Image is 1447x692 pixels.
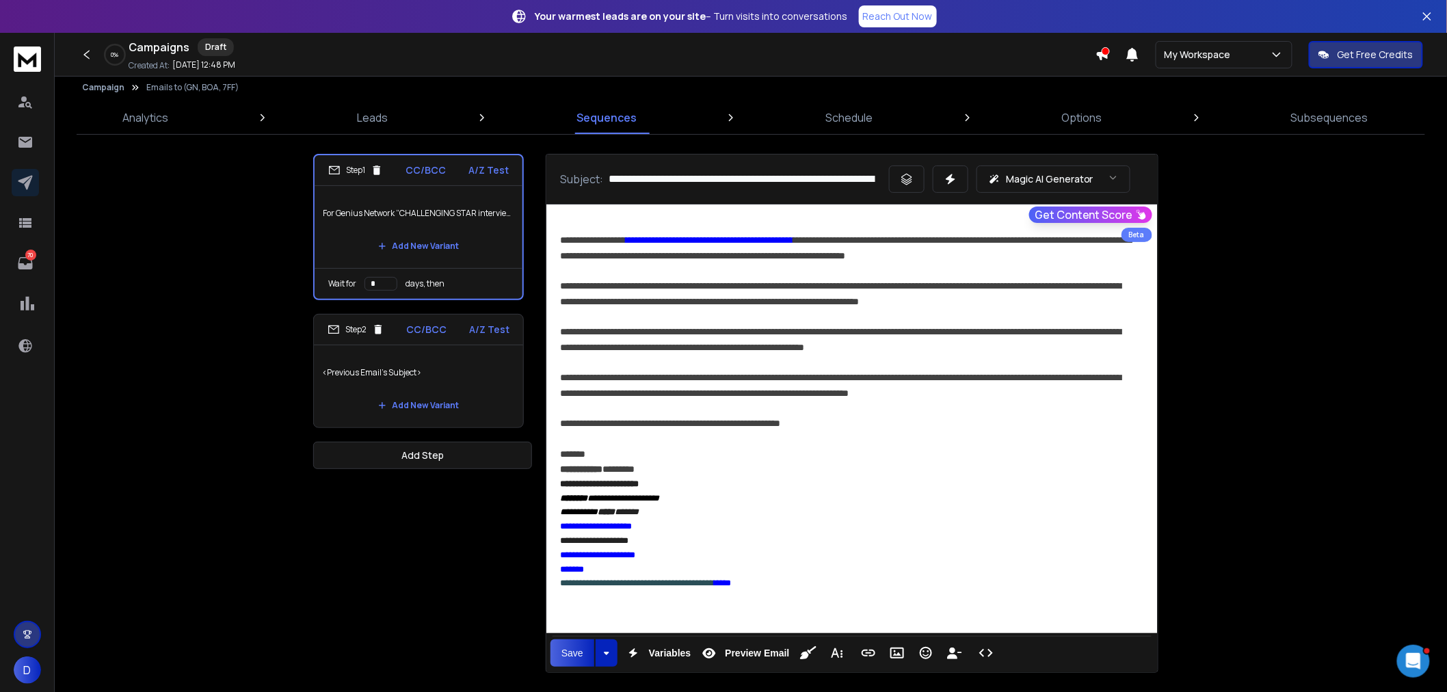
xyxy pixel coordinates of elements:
p: Sequences [576,109,637,126]
button: More Text [824,639,850,667]
p: Magic AI Generator [1006,172,1093,186]
button: Add New Variant [367,392,470,419]
p: Created At: [129,60,170,71]
button: Clean HTML [795,639,821,667]
button: Get Free Credits [1309,41,1423,68]
p: [DATE] 12:48 PM [172,59,235,70]
div: Beta [1121,228,1152,242]
p: Leads [357,109,388,126]
a: Sequences [568,101,645,134]
p: CC/BCC [407,323,447,336]
button: Add Step [313,442,532,469]
p: My Workspace [1165,48,1236,62]
div: Step 1 [328,164,383,176]
p: Options [1062,109,1102,126]
p: Schedule [826,109,873,126]
li: Step2CC/BCCA/Z Test<Previous Email's Subject>Add New Variant [313,314,524,428]
button: Add New Variant [367,232,470,260]
p: CC/BCC [406,163,446,177]
button: Emoticons [913,639,939,667]
button: Magic AI Generator [977,165,1130,193]
button: Insert Unsubscribe Link [942,639,968,667]
button: D [14,656,41,684]
button: Preview Email [696,639,792,667]
a: Subsequences [1283,101,1377,134]
button: Campaign [82,82,124,93]
button: Insert Image (Ctrl+P) [884,639,910,667]
p: A/Z Test [469,323,509,336]
a: Schedule [818,101,881,134]
p: For Genius Network “CHALLENGING STAR interview Q’s & new better pricing” [323,194,514,232]
p: 70 [25,250,36,261]
li: Step1CC/BCCA/Z TestFor Genius Network “CHALLENGING STAR interview Q’s & new better pricing”Add Ne... [313,154,524,300]
div: Step 2 [328,323,384,336]
span: Variables [646,648,694,659]
button: Code View [973,639,999,667]
span: Preview Email [722,648,792,659]
p: – Turn visits into conversations [535,10,848,23]
strong: Your warmest leads are on your site [535,10,706,23]
a: Reach Out Now [859,5,937,27]
div: Draft [198,38,234,56]
button: Insert Link (Ctrl+K) [855,639,881,667]
a: 70 [12,250,39,277]
p: Subject: [560,171,603,187]
iframe: Intercom live chat [1397,645,1430,678]
a: Analytics [114,101,176,134]
button: Variables [620,639,694,667]
h1: Campaigns [129,39,189,55]
p: Subsequences [1291,109,1368,126]
p: Analytics [122,109,168,126]
p: Emails to (GN, BOA, 7FF) [146,82,239,93]
a: Leads [349,101,396,134]
p: <Previous Email's Subject> [322,354,515,392]
a: Options [1054,101,1111,134]
p: Get Free Credits [1338,48,1413,62]
button: Get Content Score [1029,207,1152,223]
p: 0 % [111,51,119,59]
p: A/Z Test [468,163,509,177]
img: logo [14,46,41,72]
button: Save [550,639,594,667]
p: Wait for [328,278,356,289]
p: days, then [406,278,444,289]
p: Reach Out Now [863,10,933,23]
